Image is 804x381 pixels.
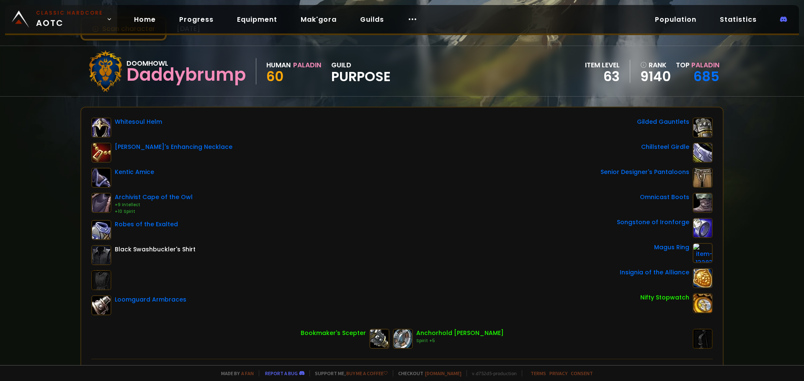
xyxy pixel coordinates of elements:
div: item level [585,60,620,70]
a: Report a bug [265,370,298,376]
a: Consent [571,370,593,376]
div: Senior Designer's Pantaloons [600,168,689,176]
img: item-11822 [693,193,713,213]
span: Purpose [331,70,391,83]
span: Made by [216,370,254,376]
div: 63 [585,70,620,83]
a: 9140 [640,70,671,83]
img: item-13346 [91,220,111,240]
div: Paladin [293,60,321,70]
a: Privacy [549,370,567,376]
a: Statistics [713,11,763,28]
small: Classic Hardcore [36,9,103,17]
div: Songstone of Ironforge [617,218,689,227]
div: Nifty Stopwatch [640,293,689,302]
img: item-4122 [369,329,389,349]
div: Loomguard Armbraces [115,295,186,304]
div: +9 Intellect [115,202,193,208]
div: Black Swashbuckler's Shirt [115,245,196,254]
div: Omnicast Boots [640,193,689,202]
img: item-4336 [91,245,111,265]
img: item-12543 [693,218,713,238]
a: Progress [173,11,220,28]
div: Chillsteel Girdle [641,143,689,151]
img: item-7673 [91,143,111,163]
div: Top [676,60,719,70]
a: Terms [531,370,546,376]
img: item-209614 [693,268,713,288]
img: item-13244 [693,118,713,138]
div: rank [640,60,671,70]
img: item-13283 [693,243,713,263]
span: v. d752d5 - production [466,370,517,376]
img: item-13386 [91,193,111,213]
span: Checkout [393,370,461,376]
div: Daddybrump [126,69,246,81]
img: item-2820 [693,293,713,313]
a: 685 [693,67,719,86]
a: [DOMAIN_NAME] [425,370,461,376]
img: item-13969 [91,295,111,315]
span: AOTC [36,9,103,29]
a: Population [648,11,703,28]
a: Guilds [353,11,391,28]
a: Mak'gora [294,11,343,28]
img: item-11841 [693,168,713,188]
span: Support me, [309,370,388,376]
img: item-11624 [91,168,111,188]
a: Classic HardcoreAOTC [5,5,117,33]
a: Equipment [230,11,284,28]
span: Paladin [691,60,719,70]
div: Insignia of the Alliance [620,268,689,277]
div: Magus Ring [654,243,689,252]
span: 60 [266,67,283,86]
img: item-15865 [393,329,413,349]
div: Anchorhold [PERSON_NAME] [416,329,504,338]
div: Robes of the Exalted [115,220,178,229]
img: item-12633 [91,118,111,138]
div: Archivist Cape of the Owl [115,193,193,202]
div: Whitesoul Helm [115,118,162,126]
div: Gilded Gauntlets [637,118,689,126]
a: Home [127,11,162,28]
div: Human [266,60,291,70]
div: Bookmaker's Scepter [301,329,366,338]
div: guild [331,60,391,83]
div: [PERSON_NAME]'s Enhancing Necklace [115,143,232,151]
img: item-11783 [693,143,713,163]
div: Spirit +5 [416,338,504,344]
div: Doomhowl [126,58,246,69]
a: Buy me a coffee [346,370,388,376]
div: Kentic Amice [115,168,154,176]
div: +10 Spirit [115,208,193,215]
a: a fan [241,370,254,376]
